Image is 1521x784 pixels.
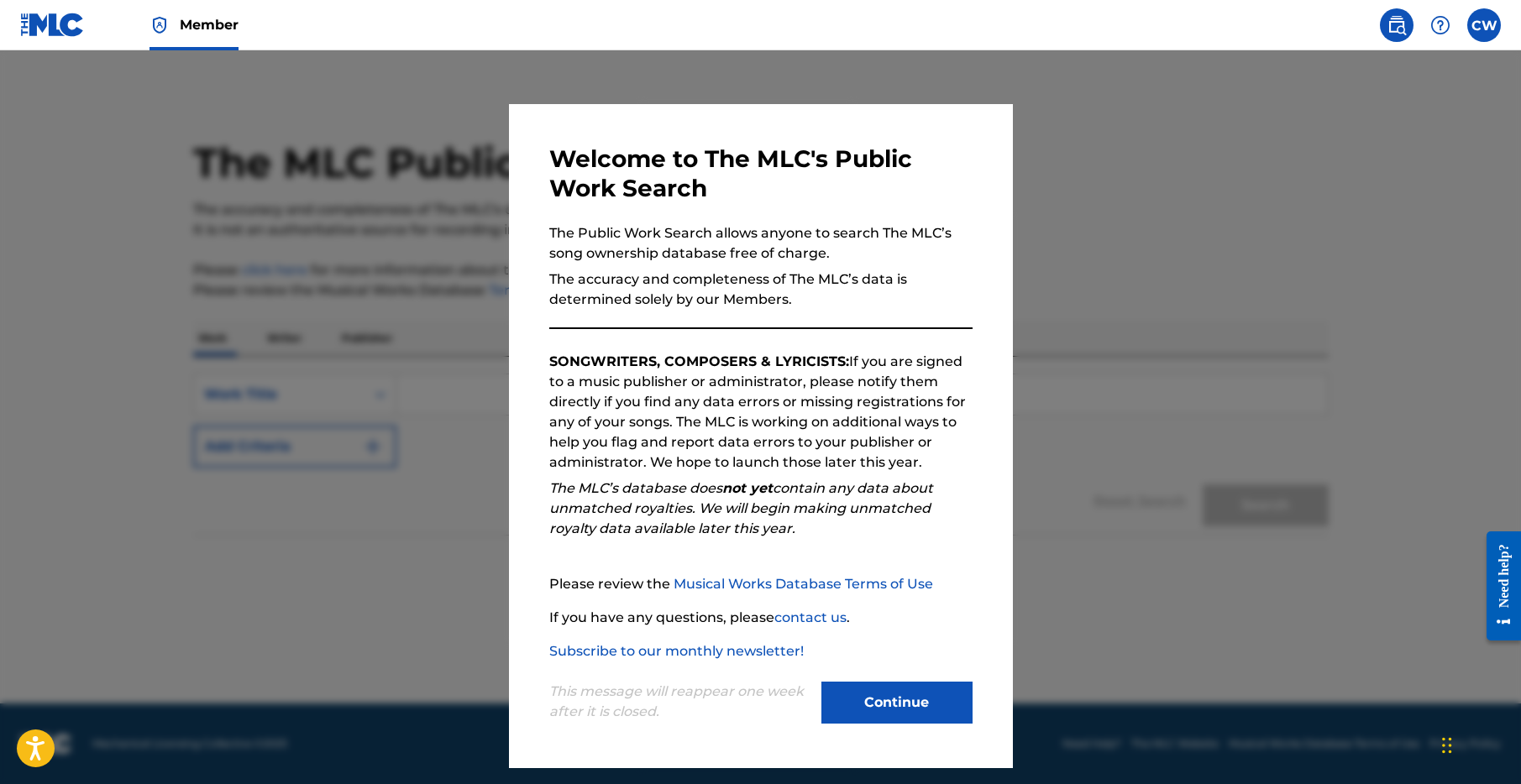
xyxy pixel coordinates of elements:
[1467,8,1501,42] div: User Menu
[549,269,973,310] p: The accuracy and completeness of The MLC’s data is determined solely by our Members.
[549,574,973,594] p: Please review the
[1387,15,1407,35] img: search
[821,682,973,724] button: Continue
[149,15,170,35] img: Top Rightsholder
[549,352,973,473] p: If you are signed to a music publisher or administrator, please notify them directly if you find ...
[1424,8,1457,42] div: Help
[1442,720,1452,771] div: Drag
[549,682,811,722] p: This message will reappear one week after it is closed.
[549,480,933,536] em: The MLC’s database does contain any data about unmatched royalties. We will begin making unmatche...
[549,223,973,264] p: The Public Work Search allows anyone to search The MLC’s song ownership database free of charge.
[549,643,804,659] a: Subscribe to our monthly newsletter!
[1430,15,1450,35] img: help
[549,144,973,203] h3: Welcome to The MLC's Public Work Search
[180,15,239,34] span: Member
[1380,8,1413,42] a: Public Search
[1474,519,1521,654] iframe: Resource Center
[549,353,849,369] strong: SONGWRITERS, COMPOSERS & LYRICISTS:
[722,480,773,496] strong: not yet
[1437,703,1521,784] iframe: Chat Widget
[20,13,85,37] img: MLC Logo
[549,608,973,628] p: If you have any questions, please .
[774,609,847,625] a: contact us
[674,576,933,592] a: Musical Works Database Terms of Use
